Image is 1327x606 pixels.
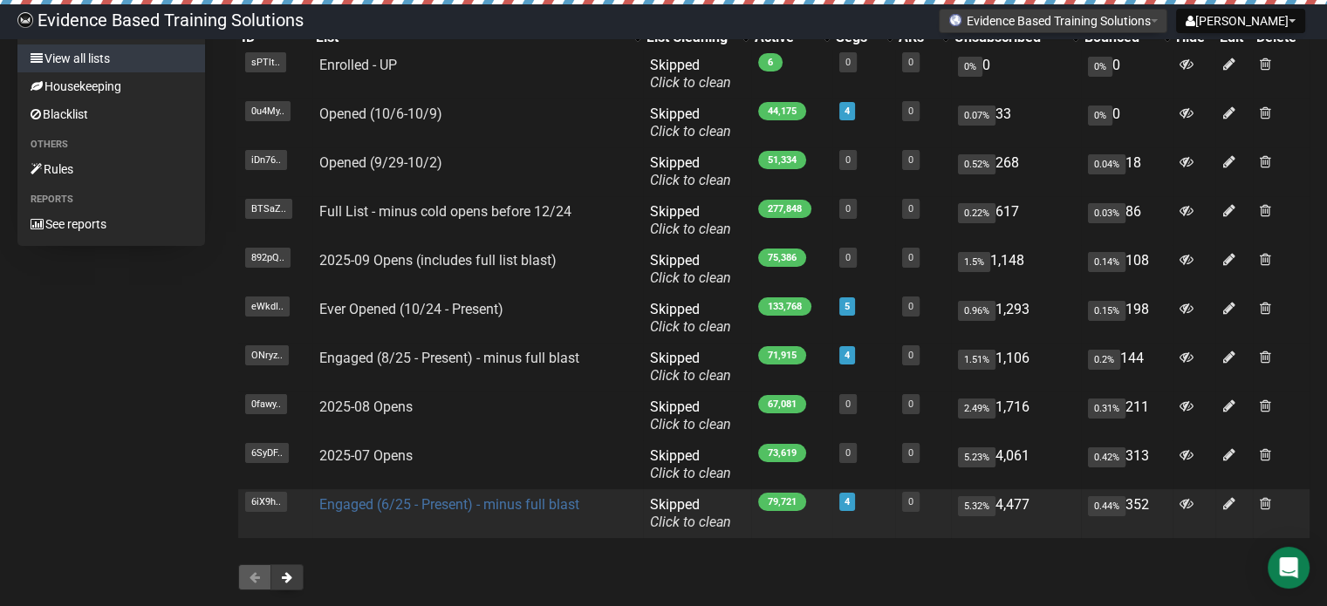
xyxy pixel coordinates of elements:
span: BTSaZ.. [245,199,292,219]
td: 0 [1081,99,1173,147]
a: Click to clean [650,74,731,91]
span: 6iX9h.. [245,492,287,512]
span: Skipped [650,398,731,432]
a: 2025-09 Opens (includes full list blast) [319,252,557,269]
span: 0u4My.. [245,101,291,121]
span: 67,081 [758,395,806,413]
span: 75,386 [758,249,806,267]
a: 0 [908,350,913,361]
td: 617 [951,196,1081,245]
td: 144 [1081,343,1173,392]
a: 4 [845,106,850,117]
a: View all lists [17,44,205,72]
span: 1.51% [958,350,995,370]
span: eWkdI.. [245,296,290,317]
td: 211 [1081,392,1173,440]
span: Skipped [650,447,731,481]
span: 0fawy.. [245,394,287,414]
td: 1,293 [951,294,1081,343]
td: 1,148 [951,245,1081,294]
a: 0 [845,154,851,166]
span: 0% [1088,106,1112,126]
button: Evidence Based Training Solutions [939,9,1167,33]
span: 2.49% [958,398,995,419]
button: [PERSON_NAME] [1176,9,1305,33]
a: 2025-08 Opens [319,398,413,415]
a: Opened (9/29-10/2) [319,154,442,171]
span: 277,848 [758,200,811,218]
a: 0 [908,447,913,459]
td: 18 [1081,147,1173,196]
a: 0 [908,252,913,263]
span: sPTlt.. [245,52,286,72]
span: 5.32% [958,496,995,516]
a: 0 [845,398,851,410]
a: 4 [845,350,850,361]
span: 0.2% [1088,350,1120,370]
a: Engaged (6/25 - Present) - minus full blast [319,496,579,513]
a: 0 [845,57,851,68]
span: iDn76.. [245,150,287,170]
a: Blacklist [17,100,205,128]
a: 0 [845,203,851,214]
span: Skipped [650,154,731,188]
div: Open Intercom Messenger [1268,547,1310,589]
a: Click to clean [650,269,731,286]
a: Click to clean [650,367,731,384]
a: 0 [908,106,913,117]
a: 0 [908,57,913,68]
a: Click to clean [650,514,731,530]
a: 0 [908,496,913,507]
td: 33 [951,99,1081,147]
span: 0% [958,57,982,77]
a: Click to clean [650,123,731,140]
span: 0.14% [1088,252,1125,272]
span: 892pQ.. [245,248,291,268]
span: 79,721 [758,493,806,511]
a: Click to clean [650,318,731,335]
span: 0.42% [1088,447,1125,467]
a: See reports [17,210,205,238]
td: 352 [1081,489,1173,538]
span: 44,175 [758,102,806,120]
a: 5 [845,301,850,312]
span: 73,619 [758,444,806,462]
td: 108 [1081,245,1173,294]
span: Skipped [650,203,731,237]
span: Skipped [650,301,731,335]
td: 1,716 [951,392,1081,440]
span: ONryz.. [245,345,289,365]
span: 5.23% [958,447,995,467]
a: 0 [845,447,851,459]
td: 0 [1081,50,1173,99]
a: Click to clean [650,416,731,432]
a: Ever Opened (10/24 - Present) [319,301,503,317]
span: Skipped [650,106,731,140]
span: 6 [758,53,783,71]
a: 4 [845,496,850,507]
a: Engaged (8/25 - Present) - minus full blast [319,350,579,366]
a: 0 [845,252,851,263]
span: 0% [1088,57,1112,77]
span: 0.04% [1088,154,1125,174]
a: Click to clean [650,465,731,481]
a: 0 [908,398,913,410]
span: Skipped [650,496,731,530]
a: Rules [17,155,205,183]
td: 268 [951,147,1081,196]
span: 133,768 [758,297,811,316]
span: 1.5% [958,252,990,272]
td: 0 [951,50,1081,99]
a: Full List - minus cold opens before 12/24 [319,203,571,220]
a: 0 [908,301,913,312]
li: Others [17,134,205,155]
a: Opened (10/6-10/9) [319,106,442,122]
td: 198 [1081,294,1173,343]
td: 86 [1081,196,1173,245]
span: 0.31% [1088,398,1125,419]
span: 6SyDF.. [245,443,289,463]
span: 0.03% [1088,203,1125,223]
td: 313 [1081,440,1173,489]
span: 0.96% [958,301,995,321]
td: 4,477 [951,489,1081,538]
